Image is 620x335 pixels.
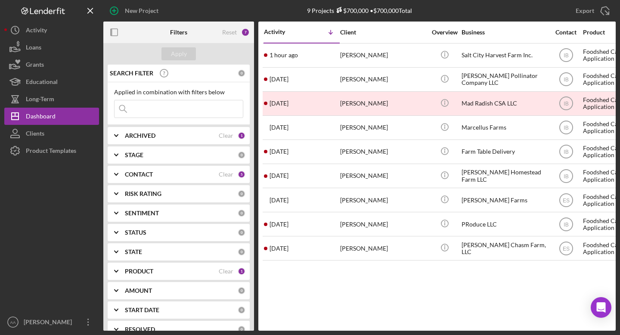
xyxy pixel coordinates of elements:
[562,197,569,203] text: ES
[340,164,426,187] div: [PERSON_NAME]
[462,213,548,236] div: PRoduce LLC
[4,90,99,108] button: Long-Term
[26,39,41,58] div: Loans
[4,56,99,73] button: Grants
[4,313,99,331] button: AA[PERSON_NAME]
[238,248,245,256] div: 0
[125,268,153,275] b: PRODUCT
[270,172,288,179] time: 2025-08-07 17:51
[238,69,245,77] div: 0
[26,90,54,110] div: Long-Term
[4,22,99,39] button: Activity
[340,44,426,67] div: [PERSON_NAME]
[462,140,548,163] div: Farm Table Delivery
[4,73,99,90] button: Educational
[219,132,233,139] div: Clear
[340,68,426,91] div: [PERSON_NAME]
[462,68,548,91] div: [PERSON_NAME] Pollinator Company LLC
[340,237,426,260] div: [PERSON_NAME]
[26,142,76,161] div: Product Templates
[238,306,245,314] div: 0
[125,326,155,333] b: RESOLVED
[125,190,161,197] b: RISK RATING
[238,171,245,178] div: 5
[462,237,548,260] div: [PERSON_NAME] Chasm Farm, LLC
[462,116,548,139] div: Marcellus Farms
[26,73,58,93] div: Educational
[270,76,288,83] time: 2025-09-05 14:36
[564,77,568,83] text: IB
[125,307,159,313] b: START DATE
[238,326,245,333] div: 0
[238,151,245,159] div: 0
[114,89,243,96] div: Applied in combination with filters below
[270,221,288,228] time: 2025-07-18 15:52
[241,28,250,37] div: 7
[340,213,426,236] div: [PERSON_NAME]
[270,124,288,131] time: 2025-08-21 15:21
[307,7,412,14] div: 9 Projects • $700,000 Total
[22,313,77,333] div: [PERSON_NAME]
[125,229,146,236] b: STATUS
[562,245,569,251] text: ES
[564,149,568,155] text: IB
[564,101,568,107] text: IB
[462,29,548,36] div: Business
[238,132,245,140] div: 1
[270,148,288,155] time: 2025-08-19 01:07
[462,189,548,211] div: [PERSON_NAME] Farms
[170,29,187,36] b: Filters
[238,190,245,198] div: 0
[270,100,288,107] time: 2025-08-26 12:59
[340,140,426,163] div: [PERSON_NAME]
[103,2,167,19] button: New Project
[125,248,142,255] b: STATE
[4,108,99,125] button: Dashboard
[270,245,288,252] time: 2025-04-21 18:32
[125,2,158,19] div: New Project
[564,221,568,227] text: IB
[564,53,568,59] text: IB
[340,29,426,36] div: Client
[340,189,426,211] div: [PERSON_NAME]
[462,44,548,67] div: Salt City Harvest Farm Inc.
[110,70,153,77] b: SEARCH FILTER
[125,132,155,139] b: ARCHIVED
[125,171,153,178] b: CONTACT
[238,209,245,217] div: 0
[219,268,233,275] div: Clear
[222,29,237,36] div: Reset
[171,47,187,60] div: Apply
[125,287,152,294] b: AMOUNT
[219,171,233,178] div: Clear
[428,29,461,36] div: Overview
[567,2,616,19] button: Export
[462,92,548,115] div: Mad Radish CSA LLC
[564,125,568,131] text: IB
[564,173,568,179] text: IB
[4,142,99,159] a: Product Templates
[340,92,426,115] div: [PERSON_NAME]
[238,229,245,236] div: 0
[125,210,159,217] b: SENTIMENT
[238,287,245,295] div: 0
[26,56,44,75] div: Grants
[26,22,47,41] div: Activity
[270,52,298,59] time: 2025-09-10 13:50
[26,108,56,127] div: Dashboard
[264,28,302,35] div: Activity
[4,125,99,142] button: Clients
[462,164,548,187] div: [PERSON_NAME] Homestead Farm LLC
[10,320,16,325] text: AA
[270,197,288,204] time: 2025-08-05 18:11
[125,152,143,158] b: STAGE
[591,297,611,318] div: Open Intercom Messenger
[4,39,99,56] button: Loans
